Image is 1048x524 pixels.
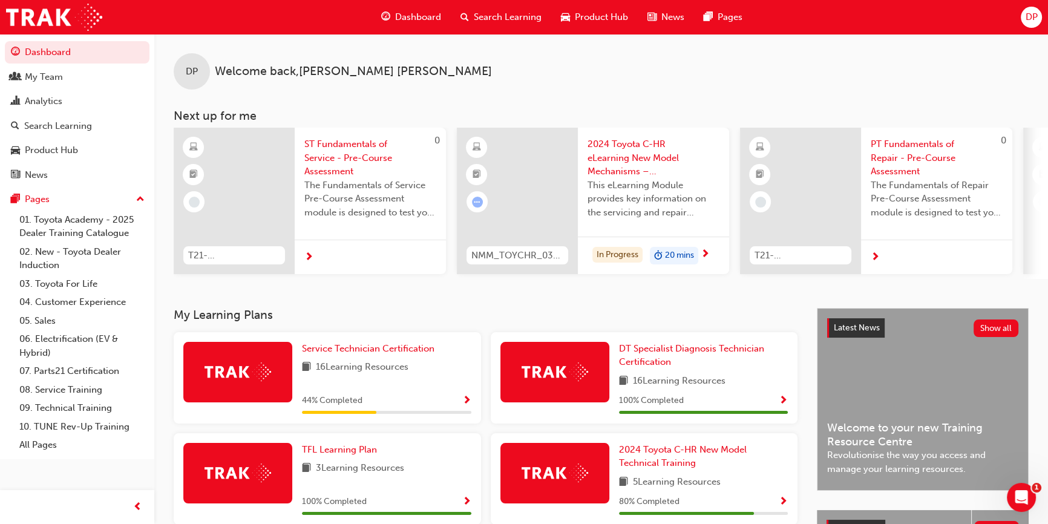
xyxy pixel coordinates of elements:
[15,330,149,362] a: 06. Electrification (EV & Hybrid)
[779,497,788,508] span: Show Progress
[11,145,20,156] span: car-icon
[381,10,390,25] span: guage-icon
[740,128,1012,274] a: 0T21-PTFOR_PRE_EXAMPT Fundamentals of Repair - Pre-Course AssessmentThe Fundamentals of Repair Pr...
[25,94,62,108] div: Analytics
[25,192,50,206] div: Pages
[25,168,48,182] div: News
[474,10,542,24] span: Search Learning
[661,10,684,24] span: News
[755,249,847,263] span: T21-PTFOR_PRE_EXAM
[871,178,1003,220] span: The Fundamentals of Repair Pre-Course Assessment module is designed to test your learning and und...
[834,323,880,333] span: Latest News
[592,247,643,263] div: In Progress
[205,362,271,381] img: Trak
[5,39,149,188] button: DashboardMy TeamAnalyticsSearch LearningProduct HubNews
[302,360,311,375] span: book-icon
[15,312,149,330] a: 05. Sales
[462,393,471,408] button: Show Progress
[434,135,440,146] span: 0
[15,211,149,243] a: 01. Toyota Academy - 2025 Dealer Training Catalogue
[186,65,198,79] span: DP
[473,140,481,156] span: learningResourceType_ELEARNING-icon
[451,5,551,30] a: search-iconSearch Learning
[755,197,766,208] span: learningRecordVerb_NONE-icon
[756,167,764,183] span: booktick-icon
[827,318,1018,338] a: Latest NewsShow all
[1039,140,1047,156] span: laptop-icon
[718,10,742,24] span: Pages
[704,10,713,25] span: pages-icon
[15,243,149,275] a: 02. New - Toyota Dealer Induction
[974,319,1019,337] button: Show all
[11,72,20,83] span: people-icon
[215,65,492,79] span: Welcome back , [PERSON_NAME] [PERSON_NAME]
[779,396,788,407] span: Show Progress
[15,436,149,454] a: All Pages
[5,139,149,162] a: Product Hub
[6,4,102,31] img: Trak
[11,47,20,58] span: guage-icon
[756,140,764,156] span: learningResourceType_ELEARNING-icon
[316,461,404,476] span: 3 Learning Resources
[462,494,471,509] button: Show Progress
[647,10,657,25] span: news-icon
[24,119,92,133] div: Search Learning
[665,249,694,263] span: 20 mins
[654,248,663,264] span: duration-icon
[302,443,382,457] a: TFL Learning Plan
[316,360,408,375] span: 16 Learning Resources
[619,343,764,368] span: DT Specialist Diagnosis Technician Certification
[5,41,149,64] a: Dashboard
[304,178,436,220] span: The Fundamentals of Service Pre-Course Assessment module is designed to test your learning and un...
[15,418,149,436] a: 10. TUNE Rev-Up Training
[188,249,280,263] span: T21-STFOS_PRE_EXAM
[1007,483,1036,512] iframe: Intercom live chat
[15,362,149,381] a: 07. Parts21 Certification
[1025,10,1037,24] span: DP
[11,96,20,107] span: chart-icon
[522,362,588,381] img: Trak
[5,188,149,211] button: Pages
[779,393,788,408] button: Show Progress
[638,5,694,30] a: news-iconNews
[5,115,149,137] a: Search Learning
[302,343,434,354] span: Service Technician Certification
[133,500,142,515] span: prev-icon
[471,249,563,263] span: NMM_TOYCHR_032024_MODULE_5
[1039,167,1047,183] span: booktick-icon
[827,448,1018,476] span: Revolutionise the way you access and manage your learning resources.
[633,374,725,389] span: 16 Learning Resources
[189,197,200,208] span: learningRecordVerb_NONE-icon
[25,70,63,84] div: My Team
[154,109,1048,123] h3: Next up for me
[11,194,20,205] span: pages-icon
[462,497,471,508] span: Show Progress
[619,475,628,490] span: book-icon
[302,495,367,509] span: 100 % Completed
[25,143,78,157] div: Product Hub
[619,444,747,469] span: 2024 Toyota C-HR New Model Technical Training
[1001,135,1006,146] span: 0
[372,5,451,30] a: guage-iconDashboard
[701,249,710,260] span: next-icon
[302,342,439,356] a: Service Technician Certification
[457,128,729,274] a: NMM_TOYCHR_032024_MODULE_52024 Toyota C-HR eLearning New Model Mechanisms – Serviceability (Modul...
[5,66,149,88] a: My Team
[779,494,788,509] button: Show Progress
[472,197,483,208] span: learningRecordVerb_ATTEMPT-icon
[588,178,719,220] span: This eLearning Module provides key information on the servicing and repair requirements associate...
[633,475,721,490] span: 5 Learning Resources
[15,275,149,293] a: 03. Toyota For Life
[619,342,788,369] a: DT Specialist Diagnosis Technician Certification
[462,396,471,407] span: Show Progress
[189,167,198,183] span: booktick-icon
[136,192,145,208] span: up-icon
[302,444,377,455] span: TFL Learning Plan
[304,137,436,178] span: ST Fundamentals of Service - Pre-Course Assessment
[619,495,680,509] span: 80 % Completed
[522,463,588,482] img: Trak
[302,394,362,408] span: 44 % Completed
[561,10,570,25] span: car-icon
[588,137,719,178] span: 2024 Toyota C-HR eLearning New Model Mechanisms – Serviceability (Module 5)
